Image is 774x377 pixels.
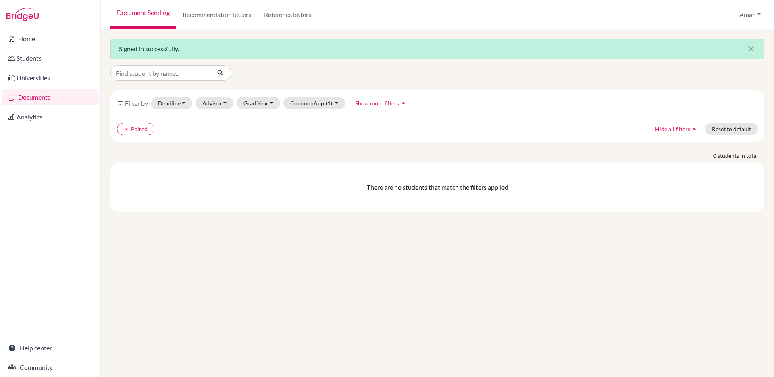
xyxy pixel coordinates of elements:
[6,8,39,21] img: Bridge-U
[110,39,764,59] div: Signed in successfully.
[655,126,690,132] span: Hide all filters
[2,89,99,105] a: Documents
[2,70,99,86] a: Universities
[2,50,99,66] a: Students
[125,99,148,107] span: Filter by
[110,65,210,81] input: Find student by name...
[124,126,129,132] i: clear
[348,97,414,109] button: Show more filtersarrow_drop_up
[713,151,718,160] strong: 0
[196,97,234,109] button: Advisor
[151,97,192,109] button: Deadline
[2,109,99,125] a: Analytics
[705,123,758,135] button: Reset to default
[355,100,399,107] span: Show more filters
[690,125,698,133] i: arrow_drop_up
[718,151,764,160] span: students in total
[114,182,761,192] div: There are no students that match the filters applied
[2,340,99,356] a: Help center
[648,123,705,135] button: Hide all filtersarrow_drop_up
[237,97,280,109] button: Grad Year
[2,359,99,375] a: Community
[117,100,123,106] i: filter_list
[746,44,756,54] i: close
[117,123,154,135] button: clearPaired
[738,39,764,59] button: Close
[283,97,345,109] button: CommonApp(1)
[2,31,99,47] a: Home
[399,99,407,107] i: arrow_drop_up
[736,7,764,22] button: Aman
[326,100,332,107] span: (1)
